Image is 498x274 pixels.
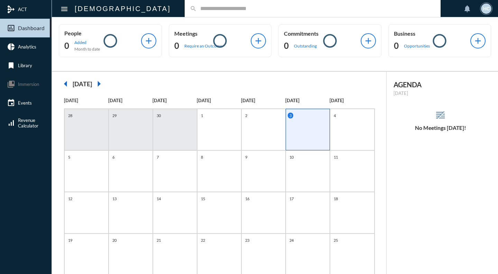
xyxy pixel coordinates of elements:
p: 8 [199,154,205,160]
p: 9 [243,154,249,160]
span: Analytics [18,44,36,50]
p: 16 [243,196,251,202]
mat-icon: arrow_left [59,77,73,91]
p: 2 [243,113,249,118]
p: 13 [111,196,118,202]
p: 22 [199,237,207,243]
p: [DATE] [330,98,374,103]
p: 19 [66,237,74,243]
p: 11 [332,154,340,160]
mat-icon: insert_chart_outlined [7,24,15,32]
p: [DATE] [394,90,488,96]
p: 15 [199,196,207,202]
p: [DATE] [197,98,241,103]
p: [DATE] [64,98,108,103]
mat-icon: notifications [463,5,471,13]
h2: [DATE] [73,80,92,88]
span: Revenue Calculator [18,117,38,129]
h2: AGENDA [394,80,488,89]
p: 14 [155,196,163,202]
mat-icon: arrow_right [92,77,106,91]
p: [DATE] [285,98,330,103]
span: Events [18,100,32,106]
mat-icon: search [190,5,197,12]
span: Dashboard [18,25,45,31]
p: 21 [155,237,163,243]
p: 12 [66,196,74,202]
p: 23 [243,237,251,243]
mat-icon: signal_cellular_alt [7,119,15,127]
h5: No Meetings [DATE]! [387,125,495,131]
p: 29 [111,113,118,118]
button: Toggle sidenav [57,2,71,16]
span: Immersion [18,81,39,87]
mat-icon: bookmark [7,61,15,70]
p: 7 [155,154,160,160]
h2: [DEMOGRAPHIC_DATA] [75,3,171,14]
p: 30 [155,113,163,118]
p: 24 [288,237,295,243]
span: Library [18,63,32,68]
p: 5 [66,154,72,160]
p: 25 [332,237,340,243]
mat-icon: Side nav toggle icon [60,5,68,13]
p: 10 [288,154,295,160]
span: ACT [18,7,27,12]
p: [DATE] [241,98,285,103]
mat-icon: mediation [7,5,15,14]
p: 3 [288,113,293,118]
p: [DATE] [153,98,197,103]
p: 20 [111,237,118,243]
p: 17 [288,196,295,202]
mat-icon: event [7,99,15,107]
div: HC [481,3,491,14]
mat-icon: pie_chart [7,43,15,51]
p: 28 [66,113,74,118]
p: 1 [199,113,205,118]
p: 6 [111,154,116,160]
p: 4 [332,113,338,118]
mat-icon: reorder [435,109,446,121]
p: [DATE] [108,98,153,103]
p: 18 [332,196,340,202]
mat-icon: collections_bookmark [7,80,15,88]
